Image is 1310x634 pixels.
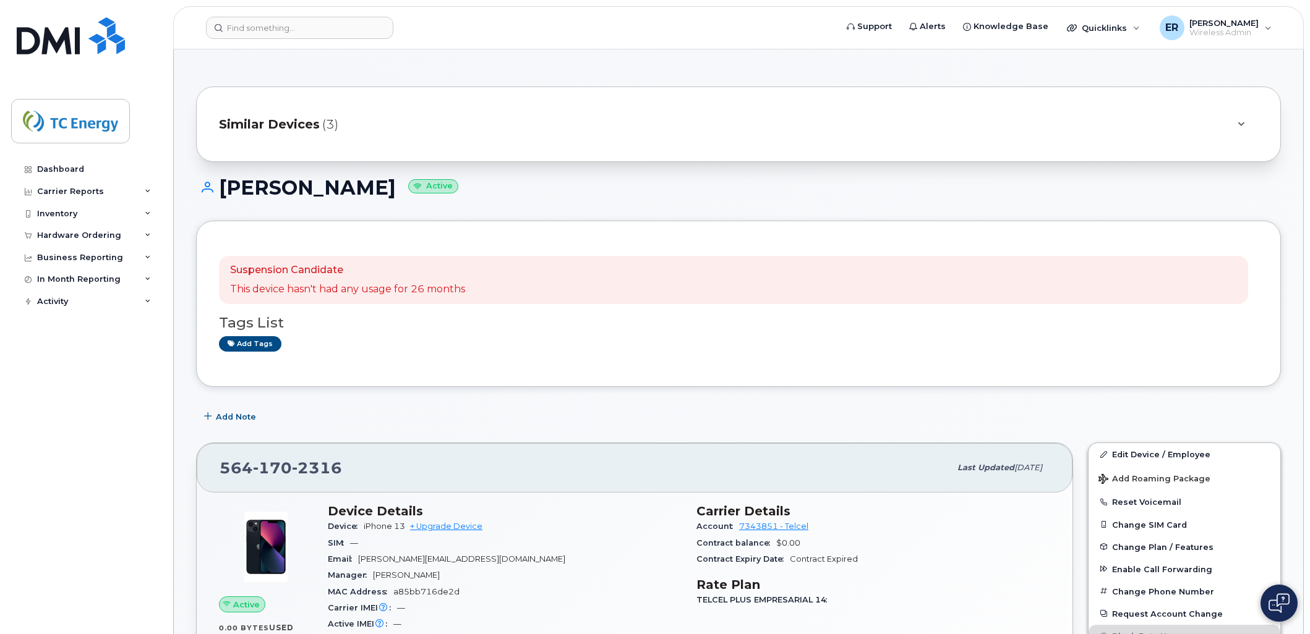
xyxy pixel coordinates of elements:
[1089,491,1280,513] button: Reset Voicemail
[957,463,1014,472] span: Last updated
[1098,474,1210,486] span: Add Roaming Package
[229,510,303,584] img: image20231002-3703462-1ig824h.jpeg
[322,116,338,133] span: (3)
[328,587,393,596] span: MAC Address
[328,603,397,612] span: Carrier IMEI
[1089,580,1280,602] button: Change Phone Number
[1089,558,1280,580] button: Enable Call Forwarding
[196,405,267,428] button: Add Note
[1089,536,1280,558] button: Change Plan / Features
[196,177,1281,198] h1: [PERSON_NAME]
[230,282,465,297] p: This device hasn't had any usage for 26 months
[216,411,256,423] span: Add Note
[233,599,260,611] span: Active
[328,554,358,564] span: Email
[1014,463,1042,472] span: [DATE]
[1089,465,1280,491] button: Add Roaming Package
[393,619,401,628] span: —
[408,179,458,193] small: Active
[373,570,440,580] span: [PERSON_NAME]
[364,522,405,531] span: iPhone 13
[410,522,482,531] a: + Upgrade Device
[1089,443,1280,465] a: Edit Device / Employee
[776,538,800,547] span: $0.00
[1089,602,1280,625] button: Request Account Change
[1089,514,1280,536] button: Change SIM Card
[358,554,565,564] span: [PERSON_NAME][EMAIL_ADDRESS][DOMAIN_NAME]
[790,554,858,564] span: Contract Expired
[696,522,739,531] span: Account
[696,504,1050,518] h3: Carrier Details
[219,116,320,133] span: Similar Devices
[696,577,1050,592] h3: Rate Plan
[1112,542,1214,551] span: Change Plan / Features
[1112,564,1212,573] span: Enable Call Forwarding
[328,538,350,547] span: SIM
[696,554,790,564] span: Contract Expiry Date
[393,587,460,596] span: a85bb716de2d
[350,538,358,547] span: —
[696,538,776,547] span: Contract balance
[219,315,1258,331] h3: Tags List
[292,459,342,477] span: 2316
[230,263,465,277] p: Suspension Candidate
[219,623,269,632] span: 0.00 Bytes
[696,595,833,604] span: TELCEL PLUS EMPRESARIAL 14
[397,603,405,612] span: —
[328,504,682,518] h3: Device Details
[328,619,393,628] span: Active IMEI
[328,522,364,531] span: Device
[253,459,292,477] span: 170
[739,522,808,531] a: 7343851 - Telcel
[1269,593,1290,613] img: Open chat
[220,459,342,477] span: 564
[328,570,373,580] span: Manager
[269,623,294,632] span: used
[219,336,281,352] a: Add tags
